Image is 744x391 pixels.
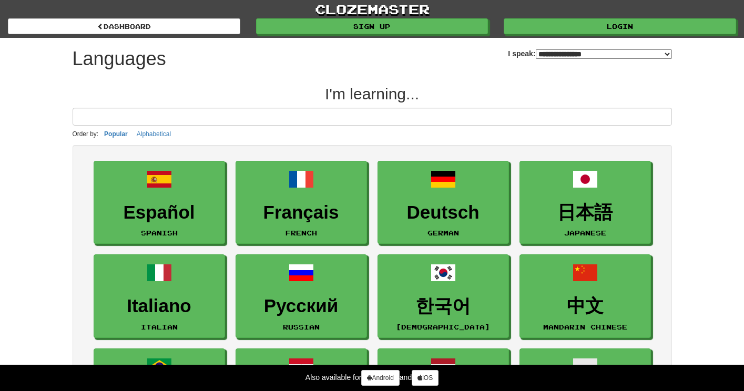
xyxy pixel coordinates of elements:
a: 한국어[DEMOGRAPHIC_DATA] [378,254,509,338]
a: Android [361,370,399,386]
h2: I'm learning... [73,85,672,102]
a: РусскийRussian [236,254,367,338]
a: 日本語Japanese [519,161,651,244]
a: FrançaisFrench [236,161,367,244]
small: Japanese [564,229,606,236]
a: Login [504,18,736,34]
h3: Français [241,202,361,223]
small: Spanish [141,229,178,236]
small: [DEMOGRAPHIC_DATA] [396,323,490,331]
h1: Languages [73,48,166,69]
h3: Español [99,202,219,223]
h3: Русский [241,296,361,316]
a: Sign up [256,18,488,34]
a: EspañolSpanish [94,161,225,244]
small: Italian [141,323,178,331]
button: Popular [101,128,131,140]
h3: 中文 [525,296,645,316]
select: I speak: [536,49,672,59]
a: 中文Mandarin Chinese [519,254,651,338]
h3: Deutsch [383,202,503,223]
small: French [286,229,317,236]
a: iOS [412,370,439,386]
button: Alphabetical [134,128,174,140]
small: German [427,229,459,236]
small: Russian [283,323,320,331]
small: Mandarin Chinese [543,323,627,331]
a: dashboard [8,18,240,34]
a: ItalianoItalian [94,254,225,338]
h3: 日本語 [525,202,645,223]
label: I speak: [508,48,671,59]
small: Order by: [73,130,99,138]
h3: Italiano [99,296,219,316]
a: DeutschGerman [378,161,509,244]
h3: 한국어 [383,296,503,316]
